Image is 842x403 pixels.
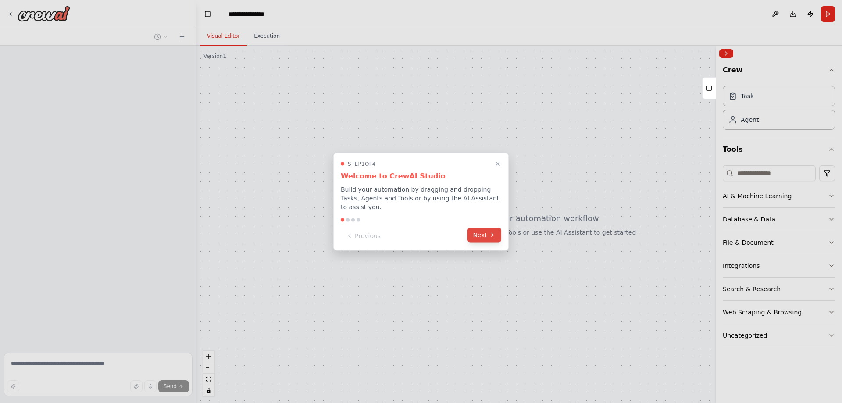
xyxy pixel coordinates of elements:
[492,158,503,169] button: Close walkthrough
[348,160,376,167] span: Step 1 of 4
[341,228,386,243] button: Previous
[467,228,501,242] button: Next
[341,185,501,211] p: Build your automation by dragging and dropping Tasks, Agents and Tools or by using the AI Assista...
[202,8,214,20] button: Hide left sidebar
[341,171,501,181] h3: Welcome to CrewAI Studio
